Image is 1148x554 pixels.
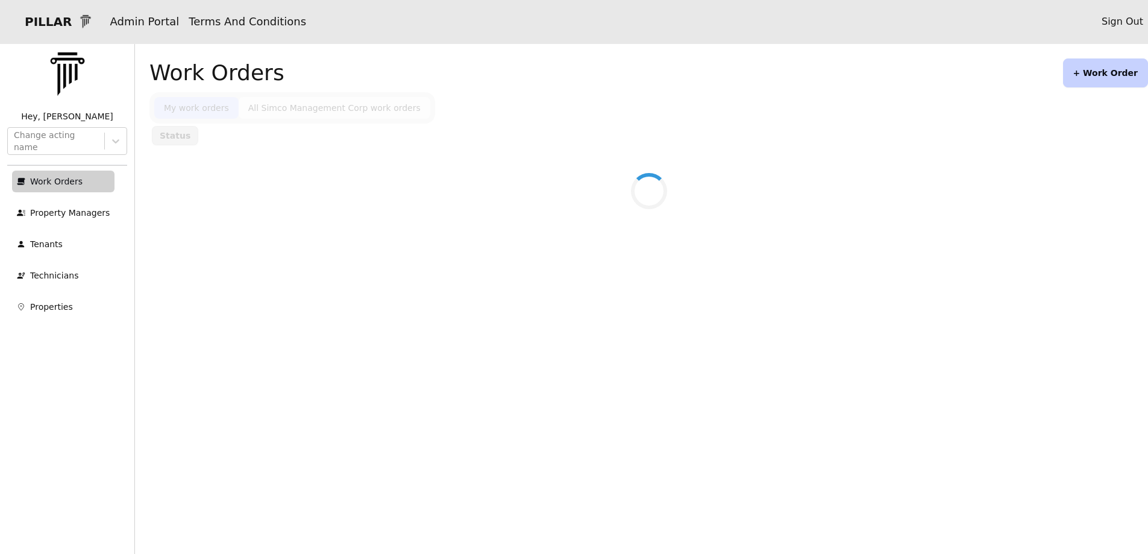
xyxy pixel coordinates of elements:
[30,238,63,250] p: Tenants
[12,202,114,224] a: Property Managers
[30,175,83,187] p: Work Orders
[1063,58,1148,87] button: + Work Order
[12,171,114,192] a: Work Orders
[15,13,72,30] p: PILLAR
[12,265,114,286] a: Technicians
[7,110,127,122] p: Hey, [PERSON_NAME]
[30,269,78,282] p: Technicians
[14,129,98,153] div: Change acting name
[149,61,284,85] h1: Work Orders
[1102,14,1143,29] a: Sign Out
[12,233,114,255] a: Tenants
[30,301,73,313] p: Properties
[30,207,110,219] p: Property Managers
[12,296,114,318] a: Properties
[189,15,306,28] a: Terms And Conditions
[110,15,179,28] a: Admin Portal
[5,7,105,36] a: PILLAR
[77,13,95,31] img: 1
[37,44,98,104] img: PILLAR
